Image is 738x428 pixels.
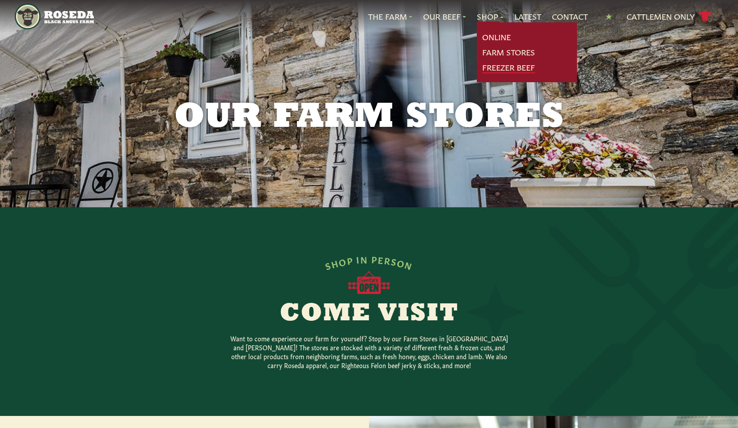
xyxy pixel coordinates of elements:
img: https://roseda.com/wp-content/uploads/2021/05/roseda-25-header.png [15,4,94,29]
span: N [404,259,414,271]
a: Online [482,31,511,43]
span: P [371,254,378,264]
a: Our Beef [423,11,466,22]
span: S [390,256,398,266]
h1: Our Farm Stores [140,100,598,136]
a: Shop [477,11,504,22]
a: Farm Stores [482,46,535,58]
span: P [346,255,354,265]
a: Contact [552,11,588,22]
a: Freezer Beef [482,62,535,73]
a: Latest [514,11,541,22]
span: O [338,256,348,267]
a: The Farm [368,11,412,22]
span: O [396,257,407,269]
span: N [360,254,368,264]
div: SHOP IN PERSON [323,254,414,271]
h2: Come Visit [197,302,541,327]
span: H [330,257,340,269]
p: Want to come experience our farm for yourself? Stop by our Farm Stores in [GEOGRAPHIC_DATA] and [... [226,334,512,369]
span: E [377,254,385,264]
span: S [324,260,332,271]
span: I [356,254,361,264]
a: Cattlemen Only [627,9,713,25]
span: R [384,255,392,265]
